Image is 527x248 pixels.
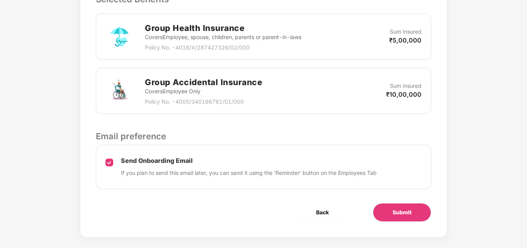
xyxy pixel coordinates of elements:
button: Submit [373,203,431,222]
p: Sum Insured [390,82,422,90]
button: Back [297,203,348,222]
p: Policy No. - 4016/X/287427326/02/000 [145,43,301,52]
p: ₹10,00,000 [386,90,422,99]
p: If you plan to send this email later, you can send it using the ‘Reminder’ button on the Employee... [121,169,377,177]
h2: Group Accidental Insurance [145,76,262,89]
span: Back [316,208,329,217]
p: Covers Employee, spouse, children, parents or parent-in-laws [145,33,301,41]
p: Covers Employee Only [145,87,262,96]
img: svg+xml;base64,PHN2ZyB4bWxucz0iaHR0cDovL3d3dy53My5vcmcvMjAwMC9zdmciIHdpZHRoPSI3MiIgaGVpZ2h0PSI3Mi... [105,23,133,51]
p: ₹5,00,000 [389,36,422,44]
p: Email preference [96,130,431,143]
span: Submit [393,208,411,217]
p: Send Onboarding Email [121,157,377,165]
h2: Group Health Insurance [145,22,301,34]
p: Sum Insured [390,27,422,36]
p: Policy No. - 4005/340166761/01/000 [145,97,262,106]
img: svg+xml;base64,PHN2ZyB4bWxucz0iaHR0cDovL3d3dy53My5vcmcvMjAwMC9zdmciIHdpZHRoPSI3MiIgaGVpZ2h0PSI3Mi... [105,77,133,105]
